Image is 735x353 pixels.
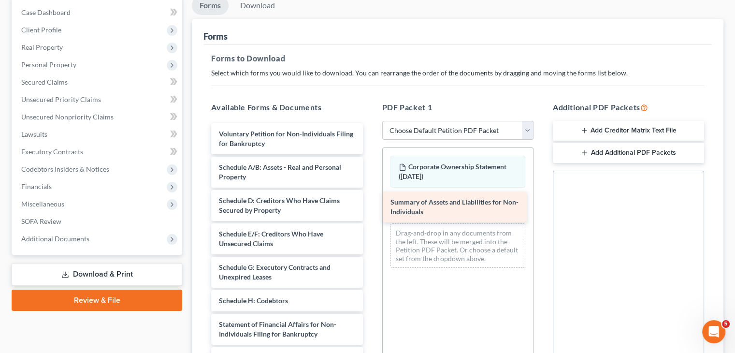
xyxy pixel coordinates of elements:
[21,60,76,69] span: Personal Property
[14,4,182,21] a: Case Dashboard
[12,290,182,311] a: Review & File
[21,217,61,225] span: SOFA Review
[219,163,341,181] span: Schedule A/B: Assets - Real and Personal Property
[14,91,182,108] a: Unsecured Priority Claims
[219,230,323,248] span: Schedule E/F: Creditors Who Have Unsecured Claims
[390,198,519,216] span: Summary of Assets and Liabilities for Non-Individuals
[219,196,340,214] span: Schedule D: Creditors Who Have Claims Secured by Property
[21,182,52,191] span: Financials
[219,296,288,305] span: Schedule H: Codebtors
[21,95,101,103] span: Unsecured Priority Claims
[14,143,182,161] a: Executory Contracts
[14,74,182,91] a: Secured Claims
[211,53,704,64] h5: Forms to Download
[21,200,64,208] span: Miscellaneous
[553,102,704,113] h5: Additional PDF Packets
[21,78,68,86] span: Secured Claims
[203,30,228,42] div: Forms
[382,102,533,113] h5: PDF Packet 1
[21,43,63,51] span: Real Property
[14,126,182,143] a: Lawsuits
[21,113,114,121] span: Unsecured Nonpriority Claims
[21,130,47,138] span: Lawsuits
[553,121,704,141] button: Add Creditor Matrix Text File
[553,143,704,163] button: Add Additional PDF Packets
[211,68,704,78] p: Select which forms you would like to download. You can rearrange the order of the documents by dr...
[219,130,353,147] span: Voluntary Petition for Non-Individuals Filing for Bankruptcy
[14,108,182,126] a: Unsecured Nonpriority Claims
[12,263,182,286] a: Download & Print
[219,263,331,281] span: Schedule G: Executory Contracts and Unexpired Leases
[21,8,71,16] span: Case Dashboard
[21,147,83,156] span: Executory Contracts
[702,320,725,343] iframe: Intercom live chat
[722,320,730,328] span: 5
[219,320,336,338] span: Statement of Financial Affairs for Non-Individuals Filing for Bankruptcy
[211,102,362,113] h5: Available Forms & Documents
[390,223,525,268] div: Drag-and-drop in any documents from the left. These will be merged into the Petition PDF Packet. ...
[21,26,61,34] span: Client Profile
[21,165,109,173] span: Codebtors Insiders & Notices
[21,235,89,243] span: Additional Documents
[14,213,182,230] a: SOFA Review
[399,162,506,180] span: Corporate Ownership Statement ([DATE])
